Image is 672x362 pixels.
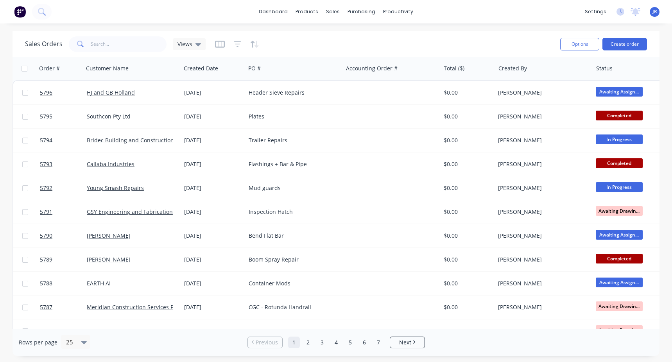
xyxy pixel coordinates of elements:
a: Previous page [248,339,282,346]
div: $0.00 [444,184,489,192]
div: settings [581,6,610,18]
div: [PERSON_NAME] [498,136,585,144]
div: [DATE] [184,136,242,144]
a: 5788 [40,272,87,295]
h1: Sales Orders [25,40,63,48]
div: CGC - Rotunda Handrail [249,303,335,311]
div: [PERSON_NAME] [498,327,585,335]
div: Header Sieve Repairs [249,89,335,97]
div: Accounting Order # [346,65,398,72]
div: productivity [379,6,417,18]
span: Awaiting Drawin... [596,325,643,335]
span: Next [399,339,411,346]
a: 5796 [40,81,87,104]
span: Completed [596,254,643,263]
div: [DATE] [184,184,242,192]
button: Create order [602,38,647,50]
div: [PERSON_NAME] [498,184,585,192]
div: [DATE] [184,208,242,216]
a: 5794 [40,129,87,152]
div: $0.00 [444,160,489,168]
div: Container Mods [249,280,335,287]
span: 5790 [40,232,52,240]
a: Page 7 [373,337,384,348]
a: GSY Engineering and Fabrication [87,208,173,215]
div: PO # [248,65,261,72]
div: [PERSON_NAME] [498,113,585,120]
div: [DATE] [184,89,242,97]
a: 5787 [40,296,87,319]
span: Awaiting Drawin... [596,301,643,311]
span: Awaiting Assign... [596,87,643,97]
div: Inspection Hatch [249,208,335,216]
div: purchasing [344,6,379,18]
span: Awaiting Drawin... [596,206,643,216]
ul: Pagination [244,337,428,348]
div: [PERSON_NAME] [498,89,585,97]
a: dashboard [255,6,292,18]
div: Bend Flat Bar [249,232,335,240]
span: In Progress [596,182,643,192]
div: [PERSON_NAME] [498,280,585,287]
a: 5790 [40,224,87,247]
span: Awaiting Assign... [596,230,643,240]
div: $0.00 [444,303,489,311]
button: Options [560,38,599,50]
span: Awaiting Assign... [596,278,643,287]
a: [PERSON_NAME] [87,327,131,335]
div: Plates [249,113,335,120]
div: [DATE] [184,280,242,287]
a: Southcon Pty Ltd [87,113,131,120]
span: Completed [596,158,643,168]
div: [DATE] [184,160,242,168]
span: 5795 [40,113,52,120]
div: Boom Spray Repair [249,256,335,263]
span: 5787 [40,303,52,311]
span: 5794 [40,136,52,144]
div: Mud guards [249,184,335,192]
span: Previous [256,339,278,346]
a: EARTH AI [87,280,111,287]
img: Factory [14,6,26,18]
span: 5788 [40,280,52,287]
a: 5793 [40,152,87,176]
input: Search... [91,36,167,52]
div: Created By [498,65,527,72]
span: Completed [596,111,643,120]
div: products [292,6,322,18]
a: 5795 [40,105,87,128]
div: $0.00 [444,208,489,216]
span: JR [652,8,657,15]
div: Flashings + Bar & Pipe [249,160,335,168]
div: $0.00 [444,256,489,263]
div: [DATE] [184,113,242,120]
a: Page 1 is your current page [288,337,300,348]
div: $0.00 [444,136,489,144]
a: HJ and GB Holland [87,89,135,96]
div: [DATE] [184,327,242,335]
a: Callaba Industries [87,160,134,168]
div: [DATE] [184,256,242,263]
a: Bridec Building and Constructions [87,136,177,144]
div: Trailer Repairs [249,136,335,144]
div: $0.00 [444,327,489,335]
span: 5796 [40,89,52,97]
div: [PERSON_NAME] [498,232,585,240]
div: Status [596,65,613,72]
span: 5793 [40,160,52,168]
div: $0.00 [444,232,489,240]
a: Next page [390,339,425,346]
a: [PERSON_NAME] [87,256,131,263]
div: [PERSON_NAME] [498,256,585,263]
div: $0.00 [444,113,489,120]
div: [DATE] [184,232,242,240]
div: Total ($) [444,65,464,72]
span: 5789 [40,256,52,263]
span: Views [177,40,192,48]
div: [DATE] [184,303,242,311]
div: $0.00 [444,89,489,97]
a: Young Smash Repairs [87,184,144,192]
div: $0.00 [444,280,489,287]
a: [PERSON_NAME] [87,232,131,239]
a: 5791 [40,200,87,224]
